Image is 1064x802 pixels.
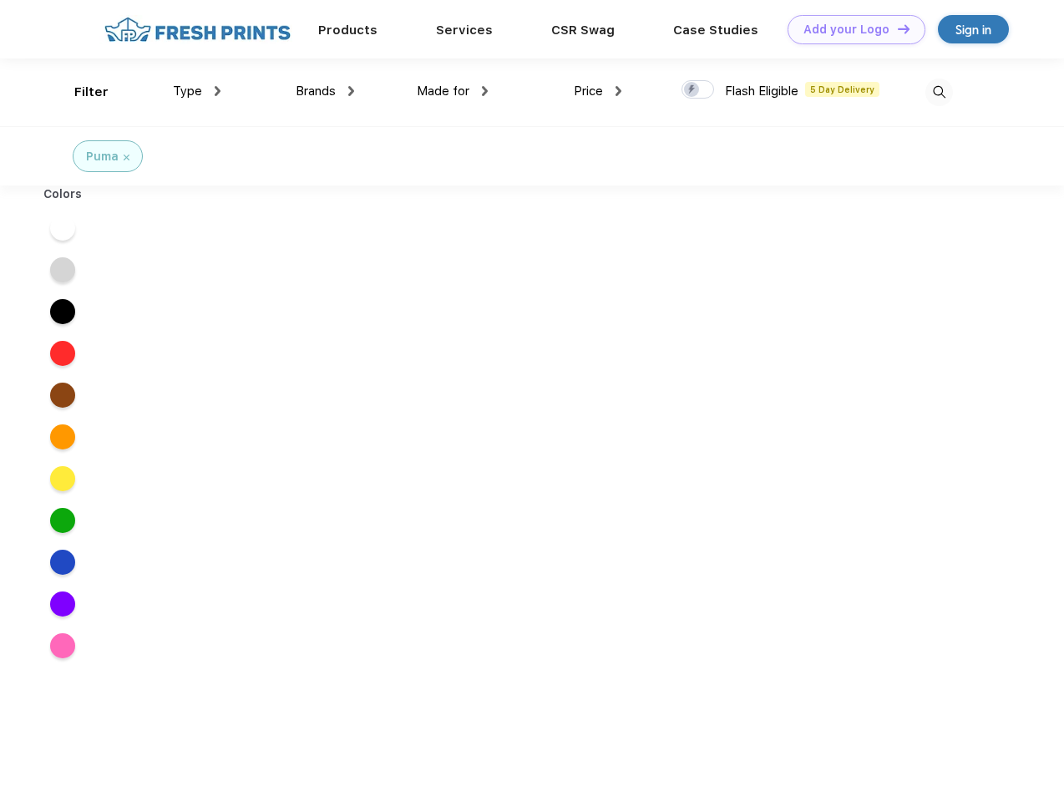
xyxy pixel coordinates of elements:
[215,86,220,96] img: dropdown.png
[574,84,603,99] span: Price
[173,84,202,99] span: Type
[616,86,621,96] img: dropdown.png
[482,86,488,96] img: dropdown.png
[318,23,377,38] a: Products
[805,82,879,97] span: 5 Day Delivery
[925,79,953,106] img: desktop_search.svg
[74,83,109,102] div: Filter
[725,84,798,99] span: Flash Eligible
[898,24,909,33] img: DT
[124,155,129,160] img: filter_cancel.svg
[803,23,889,37] div: Add your Logo
[99,15,296,44] img: fo%20logo%202.webp
[955,20,991,39] div: Sign in
[436,23,493,38] a: Services
[296,84,336,99] span: Brands
[551,23,615,38] a: CSR Swag
[938,15,1009,43] a: Sign in
[86,148,119,165] div: Puma
[417,84,469,99] span: Made for
[348,86,354,96] img: dropdown.png
[31,185,95,203] div: Colors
